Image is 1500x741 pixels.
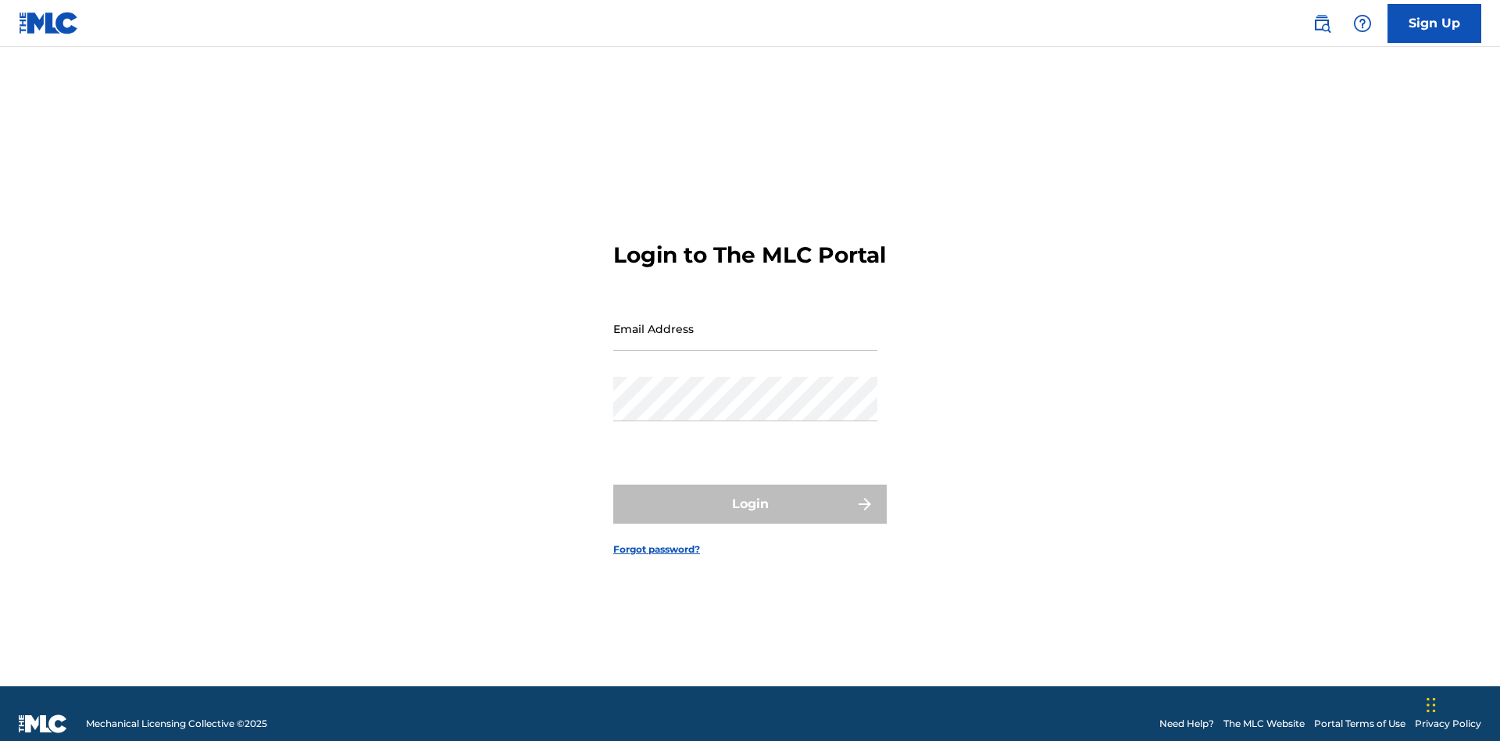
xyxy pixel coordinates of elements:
iframe: Chat Widget [1422,666,1500,741]
img: logo [19,714,67,733]
h3: Login to The MLC Portal [613,242,886,269]
a: Sign Up [1387,4,1481,43]
div: Help [1347,8,1378,39]
a: Forgot password? [613,542,700,557]
a: The MLC Website [1223,717,1305,731]
div: Drag [1427,682,1436,728]
img: help [1353,14,1372,33]
a: Need Help? [1159,717,1214,731]
a: Portal Terms of Use [1314,717,1405,731]
img: MLC Logo [19,12,79,34]
a: Privacy Policy [1415,717,1481,731]
span: Mechanical Licensing Collective © 2025 [86,717,267,731]
img: search [1312,14,1331,33]
a: Public Search [1306,8,1337,39]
